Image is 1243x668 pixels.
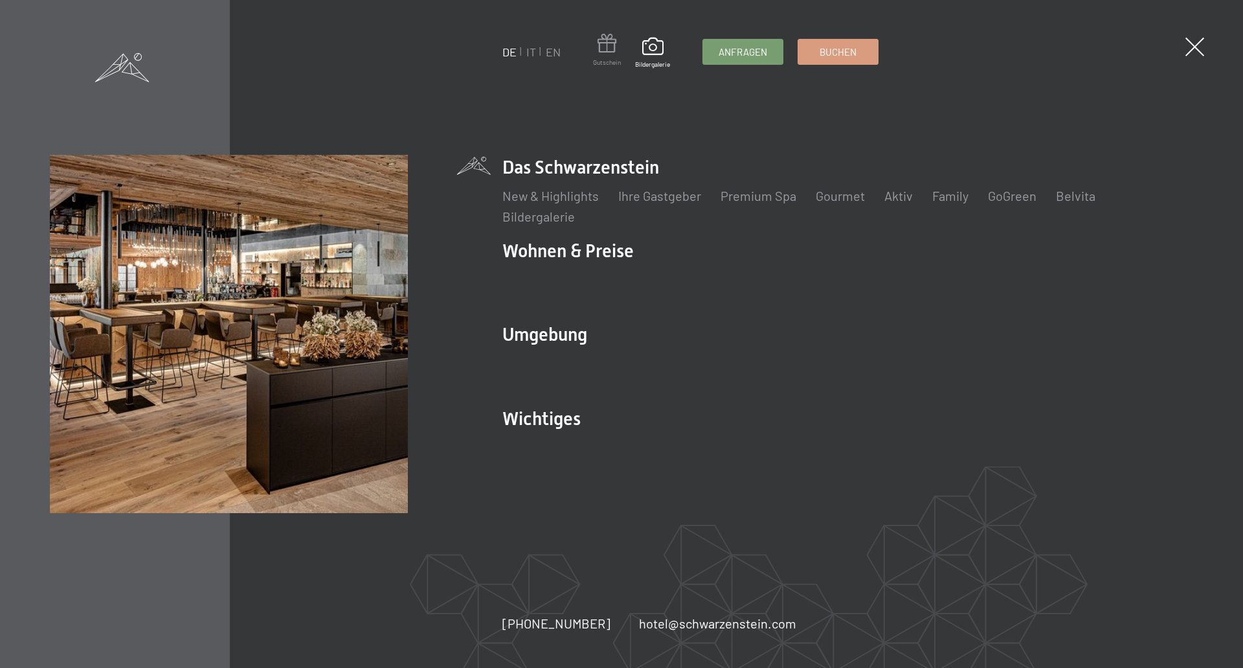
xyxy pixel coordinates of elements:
span: [PHONE_NUMBER] [502,616,610,631]
a: [PHONE_NUMBER] [502,614,610,632]
a: Buchen [798,40,878,64]
span: Gutschein [593,58,621,67]
span: Buchen [820,45,857,59]
a: Gutschein [593,34,621,67]
a: EN [546,45,561,59]
a: Belvita [1056,188,1095,203]
a: Gourmet [816,188,865,203]
img: Wellnesshotel Südtirol SCHWARZENSTEIN - Wellnessurlaub in den Alpen [50,155,408,513]
a: IT [526,45,536,59]
a: Bildergalerie [502,209,575,224]
a: Ihre Gastgeber [618,188,701,203]
span: Bildergalerie [635,60,670,69]
a: Anfragen [703,40,783,64]
span: Anfragen [719,45,767,59]
a: hotel@schwarzenstein.com [639,614,796,632]
a: DE [502,45,517,59]
a: Aktiv [884,188,913,203]
a: New & Highlights [502,188,599,203]
a: Family [932,188,969,203]
a: Premium Spa [721,188,796,203]
a: GoGreen [988,188,1036,203]
a: Bildergalerie [635,38,670,69]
